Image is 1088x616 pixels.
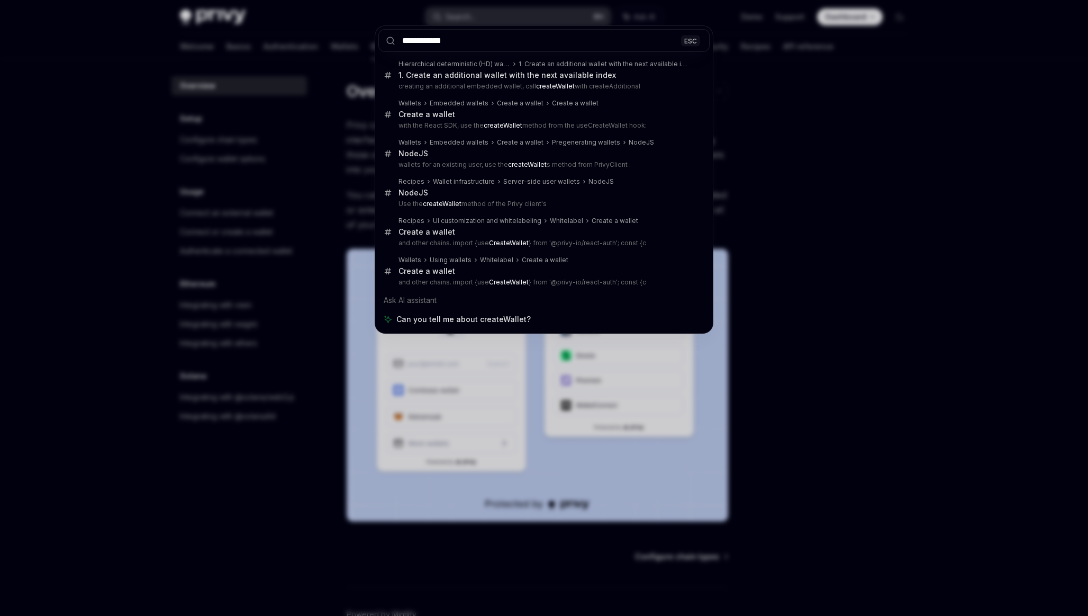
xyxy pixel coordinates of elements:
[430,99,488,108] div: Embedded wallets
[522,256,568,264] div: Create a wallet
[588,177,614,186] div: NodeJS
[489,278,529,286] b: CreateWallet
[398,82,687,91] p: creating an additional embedded wallet, call with createAdditional
[550,217,583,225] div: Whitelabel
[503,177,580,186] div: Server-side user wallets
[552,138,620,147] div: Pregenerating wallets
[398,110,455,119] div: Create a wallet
[430,138,488,147] div: Embedded wallets
[398,70,616,80] div: 1. Create an additional wallet with the next available index
[398,149,428,158] div: NodeJS
[398,227,455,237] div: Create a wallet
[398,266,455,276] div: Create a wallet
[398,278,687,287] p: and other chains. import {use } from '@privy-io/react-auth'; const {c
[398,256,421,264] div: Wallets
[398,138,421,147] div: Wallets
[592,217,638,225] div: Create a wallet
[398,239,687,247] p: and other chains. import {use } from '@privy-io/react-auth'; const {c
[497,138,543,147] div: Create a wallet
[398,200,687,208] p: Use the method of the Privy client's
[552,99,599,108] div: Create a wallet
[423,200,461,208] b: createWallet
[398,60,510,68] div: Hierarchical deterministic (HD) wallets
[398,188,428,198] div: NodeJS
[681,35,700,46] div: ESC
[430,256,472,264] div: Using wallets
[398,177,424,186] div: Recipes
[433,217,541,225] div: UI customization and whitelabeling
[433,177,495,186] div: Wallet infrastructure
[480,256,513,264] div: Whitelabel
[519,60,687,68] div: 1. Create an additional wallet with the next available index
[378,291,710,310] div: Ask AI assistant
[497,99,543,108] div: Create a wallet
[508,160,547,168] b: createWallet
[398,217,424,225] div: Recipes
[398,121,687,130] p: with the React SDK, use the method from the useCreateWallet hook:
[629,138,654,147] div: NodeJS
[489,239,529,247] b: CreateWallet
[398,160,687,169] p: wallets for an existing user, use the s method from PrivyClient .
[536,82,575,90] b: createWallet
[484,121,522,129] b: createWallet
[396,314,531,325] span: Can you tell me about createWallet?
[398,99,421,108] div: Wallets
